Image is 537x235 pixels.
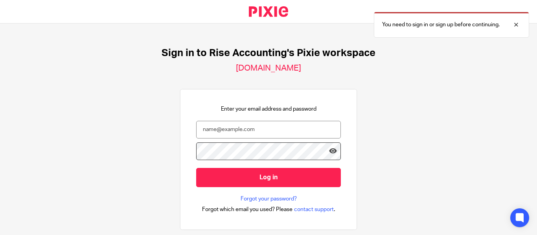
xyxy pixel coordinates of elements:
input: Log in [196,168,341,187]
p: You need to sign in or sign up before continuing. [382,21,500,29]
p: Enter your email address and password [221,105,316,113]
input: name@example.com [196,121,341,138]
span: Forgot which email you used? Please [202,206,292,213]
h2: [DOMAIN_NAME] [236,63,301,73]
span: contact support [294,206,334,213]
div: . [202,205,335,214]
a: Forgot your password? [241,195,297,203]
h1: Sign in to Rise Accounting's Pixie workspace [162,47,375,59]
